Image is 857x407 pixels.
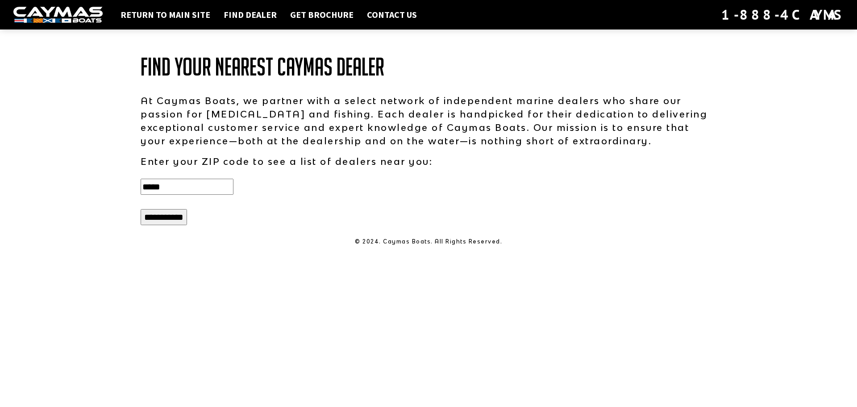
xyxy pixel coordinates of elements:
[141,94,716,147] p: At Caymas Boats, we partner with a select network of independent marine dealers who share our pas...
[141,155,716,168] p: Enter your ZIP code to see a list of dealers near you:
[141,238,716,246] p: © 2024. Caymas Boats. All Rights Reserved.
[362,9,421,21] a: Contact Us
[13,7,103,23] img: white-logo-c9c8dbefe5ff5ceceb0f0178aa75bf4bb51f6bca0971e226c86eb53dfe498488.png
[286,9,358,21] a: Get Brochure
[721,5,844,25] div: 1-888-4CAYMAS
[219,9,281,21] a: Find Dealer
[141,54,716,80] h1: Find Your Nearest Caymas Dealer
[116,9,215,21] a: Return to main site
